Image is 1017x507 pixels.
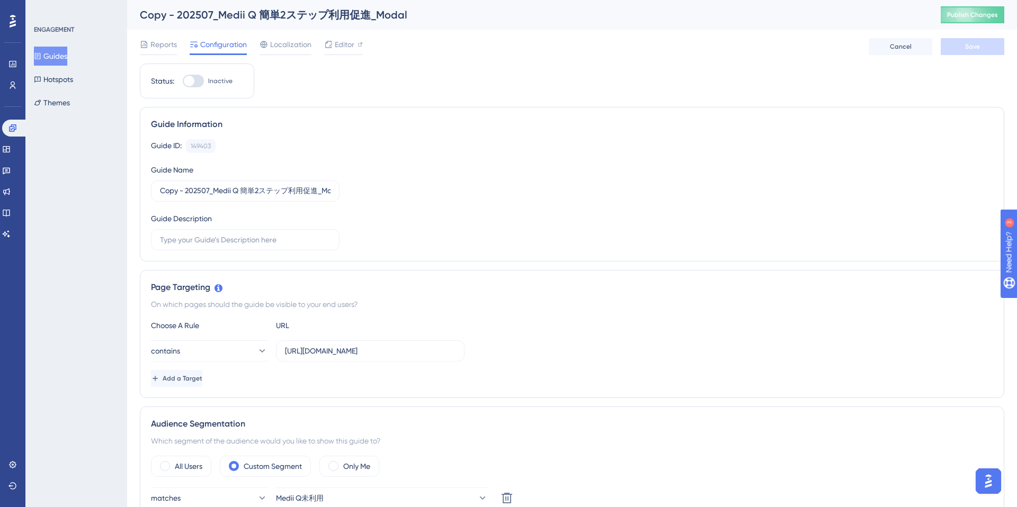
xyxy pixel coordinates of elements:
span: matches [151,492,181,504]
div: 3 [74,5,77,14]
img: launcher-image-alternative-text [6,6,25,25]
div: Close Preview [161,300,165,304]
span: Medii Q未利用 [276,492,324,504]
button: Open AI Assistant Launcher [3,3,29,29]
button: ✨ Save My Spot!✨ [37,474,133,494]
span: Need Help? [25,3,66,15]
